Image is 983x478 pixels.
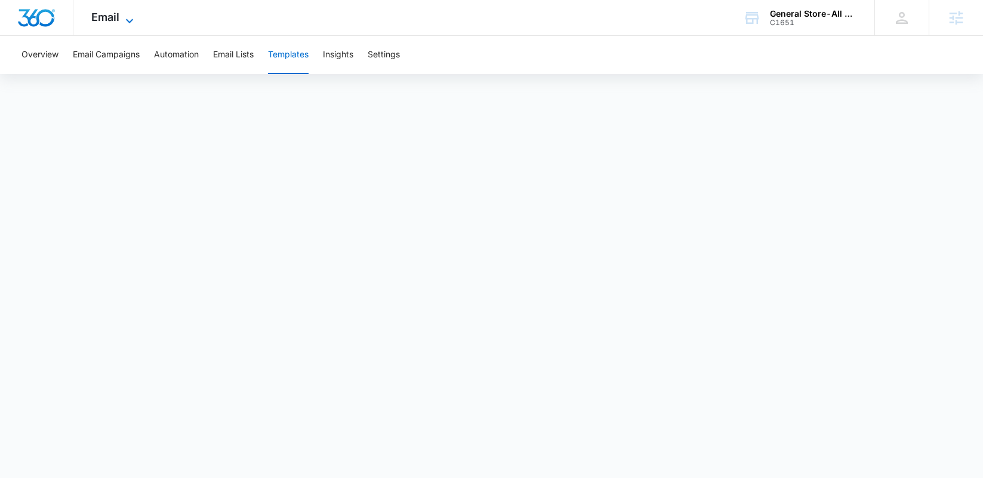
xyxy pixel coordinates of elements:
button: Insights [323,36,353,74]
div: account id [770,19,857,27]
span: Email [91,11,119,23]
button: Overview [21,36,58,74]
button: Email Lists [213,36,254,74]
button: Settings [368,36,400,74]
button: Automation [154,36,199,74]
button: Email Campaigns [73,36,140,74]
button: Templates [268,36,309,74]
div: account name [770,9,857,19]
